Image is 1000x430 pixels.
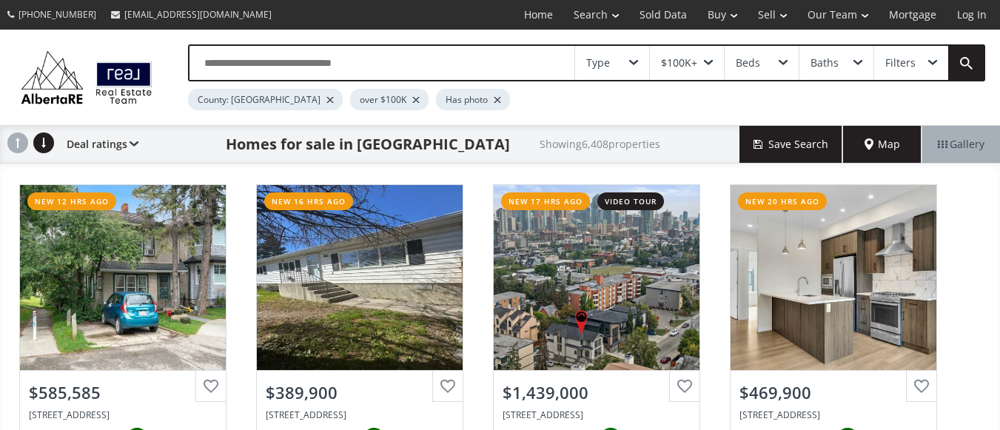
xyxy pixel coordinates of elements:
[104,1,279,28] a: [EMAIL_ADDRESS][DOMAIN_NAME]
[15,47,158,107] img: Logo
[540,138,660,150] h2: Showing 6,408 properties
[739,409,927,421] div: 514 Greenbriar Common NW, Calgary, AB T3B 6J3
[350,89,429,110] div: over $100K
[59,126,138,163] div: Deal ratings
[811,58,839,68] div: Baths
[739,126,843,163] button: Save Search
[266,381,454,404] div: $389,900
[586,58,610,68] div: Type
[739,381,927,404] div: $469,900
[885,58,916,68] div: Filters
[188,89,343,110] div: County: [GEOGRAPHIC_DATA]
[226,134,510,155] h1: Homes for sale in [GEOGRAPHIC_DATA]
[29,381,217,404] div: $585,585
[266,409,454,421] div: 128 Huntwell Road NE, Calgary, AB T2K5S9
[865,137,900,152] span: Map
[124,8,272,21] span: [EMAIL_ADDRESS][DOMAIN_NAME]
[661,58,697,68] div: $100K+
[19,8,96,21] span: [PHONE_NUMBER]
[503,381,691,404] div: $1,439,000
[436,89,510,110] div: Has photo
[503,409,691,421] div: 1516 22 Avenue SW, Calgary, AB T2T 0R5
[938,137,984,152] span: Gallery
[922,126,1000,163] div: Gallery
[736,58,760,68] div: Beds
[843,126,922,163] div: Map
[29,409,217,421] div: 2452 28 Avenue SW, Calgary, AB T2T 1L1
